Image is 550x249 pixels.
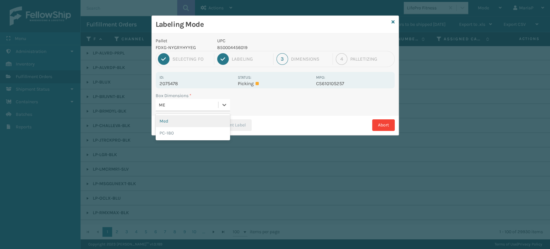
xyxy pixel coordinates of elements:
p: UPC [217,37,312,44]
div: Labeling [232,56,270,62]
label: MPO: [316,75,325,80]
div: PC-180 [156,127,230,139]
p: CS610105257 [316,81,391,86]
div: Med [156,115,230,127]
button: Print Label [212,119,252,131]
button: Abort [372,119,395,131]
label: Status: [238,75,251,80]
p: 2075478 [159,81,234,86]
div: 4 [336,53,347,65]
h3: Labeling Mode [156,20,389,29]
p: Pallet [156,37,210,44]
div: Selecting FO [172,56,211,62]
div: 2 [217,53,229,65]
div: Dimensions [291,56,330,62]
p: FDXG-NYGRYHYYEG [156,44,210,51]
p: 850004456019 [217,44,312,51]
label: Box Dimensions [156,92,191,99]
div: Palletizing [350,56,392,62]
div: 1 [158,53,169,65]
div: 3 [276,53,288,65]
label: Id: [159,75,164,80]
p: Picking [238,81,312,86]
